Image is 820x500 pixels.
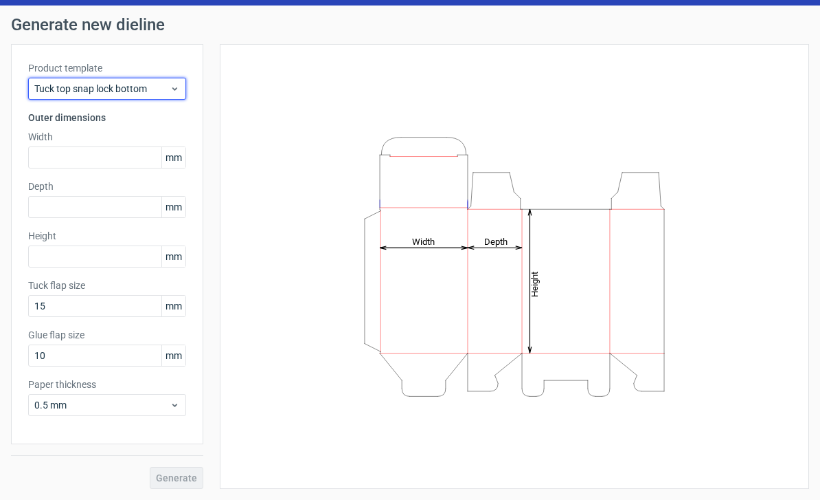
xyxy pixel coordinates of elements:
label: Paper thickness [28,378,186,391]
label: Tuck flap size [28,279,186,292]
label: Height [28,229,186,243]
label: Product template [28,61,186,75]
h3: Outer dimensions [28,111,186,124]
label: Glue flap size [28,328,186,342]
label: Depth [28,180,186,193]
span: mm [161,246,185,267]
span: mm [161,147,185,168]
tspan: Width [412,236,435,246]
tspan: Height [529,271,540,296]
span: mm [161,345,185,366]
label: Width [28,130,186,144]
span: mm [161,296,185,316]
span: mm [161,197,185,217]
tspan: Depth [484,236,508,246]
span: Tuck top snap lock bottom [34,82,170,96]
span: 0.5 mm [34,398,170,412]
h1: Generate new dieline [11,17,809,33]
